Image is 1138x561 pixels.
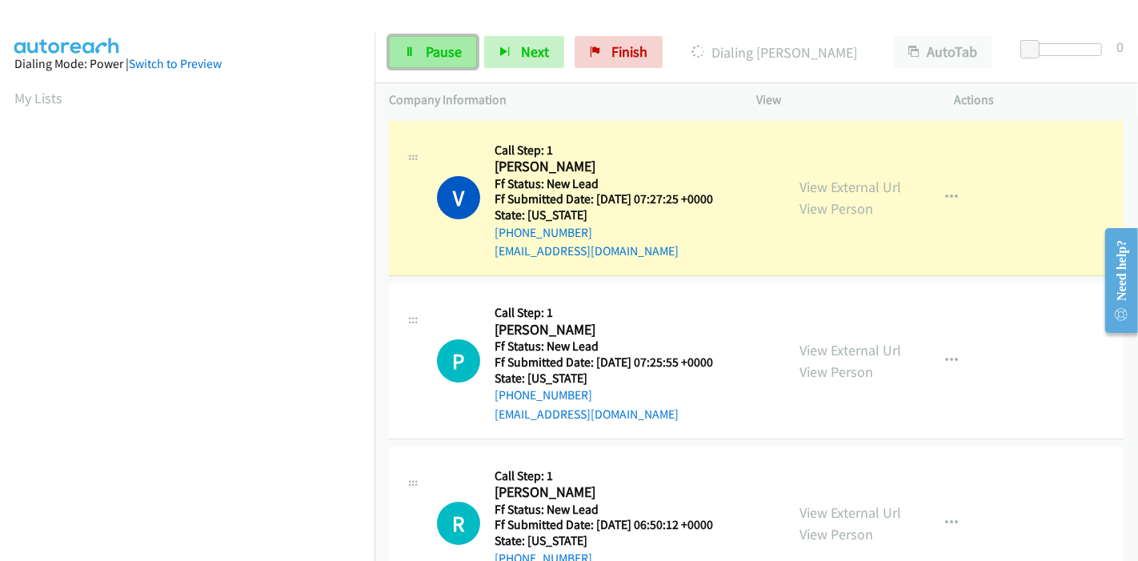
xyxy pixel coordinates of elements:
[799,341,901,359] a: View External Url
[437,176,480,219] h1: V
[495,483,733,502] h2: [PERSON_NAME]
[129,56,222,71] a: Switch to Preview
[684,42,864,63] p: Dialing [PERSON_NAME]
[955,90,1124,110] p: Actions
[495,142,733,158] h5: Call Step: 1
[756,90,926,110] p: View
[484,36,564,68] button: Next
[389,36,477,68] a: Pause
[426,42,462,61] span: Pause
[14,54,360,74] div: Dialing Mode: Power |
[495,207,733,223] h5: State: [US_STATE]
[799,199,873,218] a: View Person
[495,387,592,403] a: [PHONE_NUMBER]
[437,502,480,545] h1: R
[495,502,733,518] h5: Ff Status: New Lead
[495,225,592,240] a: [PHONE_NUMBER]
[495,371,733,387] h5: State: [US_STATE]
[575,36,663,68] a: Finish
[1092,217,1138,344] iframe: Resource Center
[611,42,647,61] span: Finish
[437,339,480,383] div: The call is yet to be attempted
[14,89,62,107] a: My Lists
[495,407,679,422] a: [EMAIL_ADDRESS][DOMAIN_NAME]
[1116,36,1124,58] div: 0
[495,517,733,533] h5: Ff Submitted Date: [DATE] 06:50:12 +0000
[495,339,733,355] h5: Ff Status: New Lead
[893,36,992,68] button: AutoTab
[495,468,733,484] h5: Call Step: 1
[495,176,733,192] h5: Ff Status: New Lead
[495,305,733,321] h5: Call Step: 1
[437,502,480,545] div: The call is yet to be attempted
[799,363,873,381] a: View Person
[437,339,480,383] h1: P
[495,355,733,371] h5: Ff Submitted Date: [DATE] 07:25:55 +0000
[495,533,733,549] h5: State: [US_STATE]
[521,42,549,61] span: Next
[495,321,733,339] h2: [PERSON_NAME]
[799,525,873,543] a: View Person
[495,243,679,258] a: [EMAIL_ADDRESS][DOMAIN_NAME]
[495,158,733,176] h2: [PERSON_NAME]
[495,191,733,207] h5: Ff Submitted Date: [DATE] 07:27:25 +0000
[1028,43,1102,56] div: Delay between calls (in seconds)
[799,503,901,522] a: View External Url
[799,178,901,196] a: View External Url
[389,90,727,110] p: Company Information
